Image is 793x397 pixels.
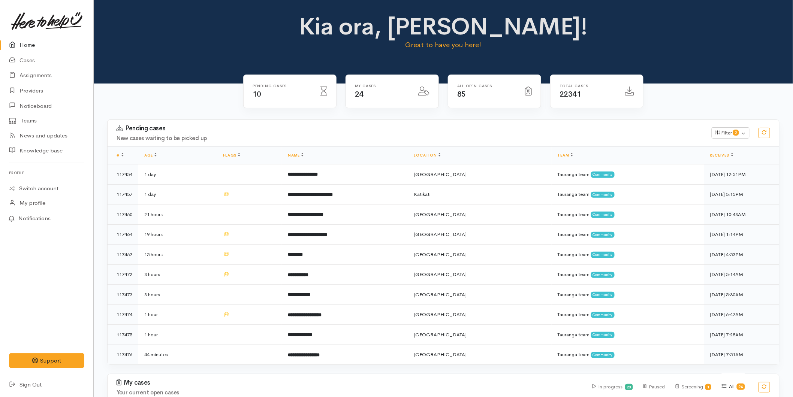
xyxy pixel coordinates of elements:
[591,252,615,258] span: Community
[552,285,704,305] td: Tauranga team
[591,192,615,198] span: Community
[9,168,84,178] h6: Profile
[591,332,615,338] span: Community
[108,224,138,245] td: 117464
[552,345,704,364] td: Tauranga team
[108,304,138,325] td: 117474
[414,231,467,237] span: [GEOGRAPHIC_DATA]
[704,325,779,345] td: [DATE] 7:28AM
[138,325,217,345] td: 1 hour
[414,251,467,258] span: [GEOGRAPHIC_DATA]
[414,211,467,218] span: [GEOGRAPHIC_DATA]
[108,184,138,204] td: 117457
[552,245,704,265] td: Tauranga team
[552,164,704,185] td: Tauranga team
[704,184,779,204] td: [DATE] 5:15PM
[710,153,733,158] a: Received
[414,171,467,178] span: [GEOGRAPHIC_DATA]
[591,172,615,178] span: Community
[108,204,138,225] td: 117460
[278,40,609,50] p: Great to have you here!
[552,224,704,245] td: Tauranga team
[138,164,217,185] td: 1 day
[552,204,704,225] td: Tauranga team
[558,153,573,158] a: Team
[552,325,704,345] td: Tauranga team
[733,130,739,136] span: 0
[591,232,615,238] span: Community
[108,285,138,305] td: 117473
[704,224,779,245] td: [DATE] 1:14PM
[253,84,311,88] h6: Pending cases
[739,384,743,389] b: 24
[591,352,615,358] span: Community
[552,184,704,204] td: Tauranga team
[414,153,441,158] a: Location
[253,90,261,99] span: 10
[414,191,431,197] span: Katikati
[108,345,138,364] td: 117476
[223,153,240,158] a: Flags
[414,331,467,338] span: [GEOGRAPHIC_DATA]
[560,90,581,99] span: 22341
[712,127,750,139] button: Filter0
[704,285,779,305] td: [DATE] 5:30AM
[138,204,217,225] td: 21 hours
[108,164,138,185] td: 117454
[355,84,409,88] h6: My cases
[627,385,631,390] b: 23
[355,90,364,99] span: 24
[552,304,704,325] td: Tauranga team
[552,264,704,285] td: Tauranga team
[704,345,779,364] td: [DATE] 7:51AM
[138,224,217,245] td: 19 hours
[117,153,124,158] a: #
[591,272,615,278] span: Community
[414,351,467,358] span: [GEOGRAPHIC_DATA]
[457,84,516,88] h6: All Open cases
[704,304,779,325] td: [DATE] 6:47AM
[560,84,616,88] h6: Total cases
[117,390,584,396] h4: Your current open cases
[414,311,467,318] span: [GEOGRAPHIC_DATA]
[138,264,217,285] td: 3 hours
[138,285,217,305] td: 3 hours
[704,204,779,225] td: [DATE] 10:43AM
[9,353,84,369] button: Support
[117,135,703,142] h4: New cases waiting to be picked up
[138,245,217,265] td: 15 hours
[704,245,779,265] td: [DATE] 4:53PM
[117,379,584,387] h3: My cases
[707,385,709,390] b: 1
[288,153,304,158] a: Name
[278,13,609,40] h1: Kia ora, [PERSON_NAME]!
[704,264,779,285] td: [DATE] 5:14AM
[591,212,615,218] span: Community
[108,325,138,345] td: 117475
[138,304,217,325] td: 1 hour
[591,312,615,318] span: Community
[138,184,217,204] td: 1 day
[414,271,467,278] span: [GEOGRAPHIC_DATA]
[457,90,466,99] span: 85
[704,164,779,185] td: [DATE] 12:51PM
[144,153,157,158] a: Age
[108,245,138,265] td: 117467
[108,264,138,285] td: 117472
[414,291,467,298] span: [GEOGRAPHIC_DATA]
[138,345,217,364] td: 44 minutes
[591,292,615,298] span: Community
[117,125,703,132] h3: Pending cases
